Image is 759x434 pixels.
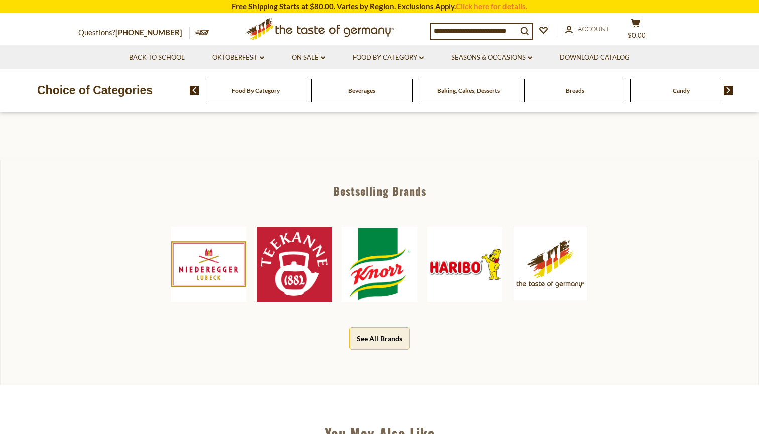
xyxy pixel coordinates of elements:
[190,86,199,95] img: previous arrow
[129,52,185,63] a: Back to School
[232,87,280,94] a: Food By Category
[292,52,325,63] a: On Sale
[565,24,610,35] a: Account
[566,87,584,94] a: Breads
[456,2,527,11] a: Click here for details.
[628,31,646,39] span: $0.00
[78,26,190,39] p: Questions?
[1,185,758,196] div: Bestselling Brands
[451,52,532,63] a: Seasons & Occasions
[171,227,246,302] img: Niederegger
[437,87,500,94] a: Baking, Cakes, Desserts
[342,227,417,302] img: Knorr
[560,52,630,63] a: Download Catalog
[724,86,733,95] img: next arrow
[115,28,182,37] a: [PHONE_NUMBER]
[578,25,610,33] span: Account
[257,227,332,302] img: Teekanne
[427,227,502,302] img: Haribo
[349,327,410,350] button: See All Brands
[673,87,690,94] a: Candy
[212,52,264,63] a: Oktoberfest
[513,227,588,301] img: The Taste of Germany
[620,18,651,43] button: $0.00
[348,87,375,94] a: Beverages
[353,52,424,63] a: Food By Category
